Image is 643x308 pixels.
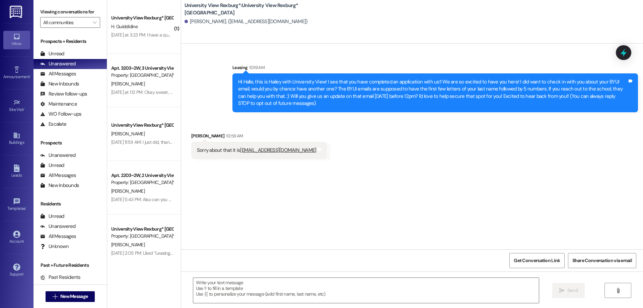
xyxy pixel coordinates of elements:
div: 10:19 AM [247,64,265,71]
div: [DATE] 2:05 PM: Liked “Leasing ([GEOGRAPHIC_DATA]*): We don't but thanks for checking” [111,250,286,256]
span: • [24,106,25,111]
div: Review follow-ups [40,90,87,98]
i:  [616,288,621,293]
i:  [53,294,58,299]
button: Send [552,283,585,298]
input: All communities [43,17,89,28]
img: ResiDesk Logo [10,6,23,18]
div: All Messages [40,172,76,179]
span: [PERSON_NAME] [111,81,145,87]
i:  [559,288,564,293]
div: [PERSON_NAME] [191,132,327,142]
span: • [26,205,27,210]
div: Apt. 2203~2W, 2 University View Rexburg [111,172,173,179]
div: Unknown [40,243,69,250]
div: New Inbounds [40,182,79,189]
div: Past Residents [40,274,81,281]
div: All Messages [40,233,76,240]
button: Get Conversation Link [509,253,564,268]
span: [PERSON_NAME] [111,242,145,248]
span: [PERSON_NAME] [111,188,145,194]
a: Inbox [3,31,30,49]
a: Templates • [3,196,30,214]
div: University View Rexburg* [GEOGRAPHIC_DATA] [111,226,173,233]
div: Unread [40,50,64,57]
div: [PERSON_NAME]. ([EMAIL_ADDRESS][DOMAIN_NAME]) [185,18,308,25]
span: Get Conversation Link [514,257,560,264]
a: Support [3,261,30,280]
div: Unread [40,162,64,169]
i:  [93,20,96,25]
div: Leasing [232,64,638,73]
div: Prospects [33,139,107,146]
div: Property: [GEOGRAPHIC_DATA]* [111,179,173,186]
button: Share Conversation via email [568,253,636,268]
b: University View Rexburg*: University View Rexburg* [GEOGRAPHIC_DATA] [185,2,318,16]
span: • [30,73,31,78]
div: Prospects + Residents [33,38,107,45]
div: Past + Future Residents [33,262,107,269]
div: Residents [33,200,107,207]
div: Maintenance [40,101,77,108]
a: Buildings [3,130,30,148]
div: WO Follow-ups [40,111,81,118]
div: Escalate [40,121,66,128]
div: Apt. 3203~2W, 3 University View Rexburg [111,65,173,72]
a: Account [3,229,30,247]
a: [EMAIL_ADDRESS][DOMAIN_NAME] [240,147,316,153]
span: New Message [60,293,88,300]
div: All Messages [40,70,76,77]
div: Property: [GEOGRAPHIC_DATA]* [111,72,173,79]
span: [PERSON_NAME] [111,131,145,137]
div: Unread [40,213,64,220]
div: 10:59 AM [224,132,243,139]
div: New Inbounds [40,80,79,87]
a: Site Visit • [3,97,30,115]
a: Leads [3,163,30,181]
div: [DATE] at 1:12 PM: Okay sweet, thank you [111,89,189,95]
div: [DATE] 11:59 AM: I just did, thank you! [111,139,181,145]
button: New Message [46,291,95,302]
div: Hi Halle, this is Hailey with University View! I see that you have completed an application with ... [238,78,627,107]
div: Unanswered [40,60,76,67]
div: Property: [GEOGRAPHIC_DATA]* [111,233,173,240]
div: Unanswered [40,223,76,230]
span: Send [567,287,578,294]
div: Unanswered [40,152,76,159]
div: University View Rexburg* [GEOGRAPHIC_DATA] [111,14,173,21]
div: [DATE] at 3:23 PM: I have a question Can I keep few things of mine in the apartment [DATE] or [DA... [111,32,344,38]
span: Share Conversation via email [572,257,632,264]
span: H. Guiddidine [111,23,138,29]
div: University View Rexburg* [GEOGRAPHIC_DATA] [111,122,173,129]
div: [DATE] 5:43 PM: Also can you send me messages to my cell phone number at [PHONE_NUMBER] this is m... [111,196,406,202]
div: Sorry about that it is [197,147,316,154]
label: Viewing conversations for [40,7,100,17]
